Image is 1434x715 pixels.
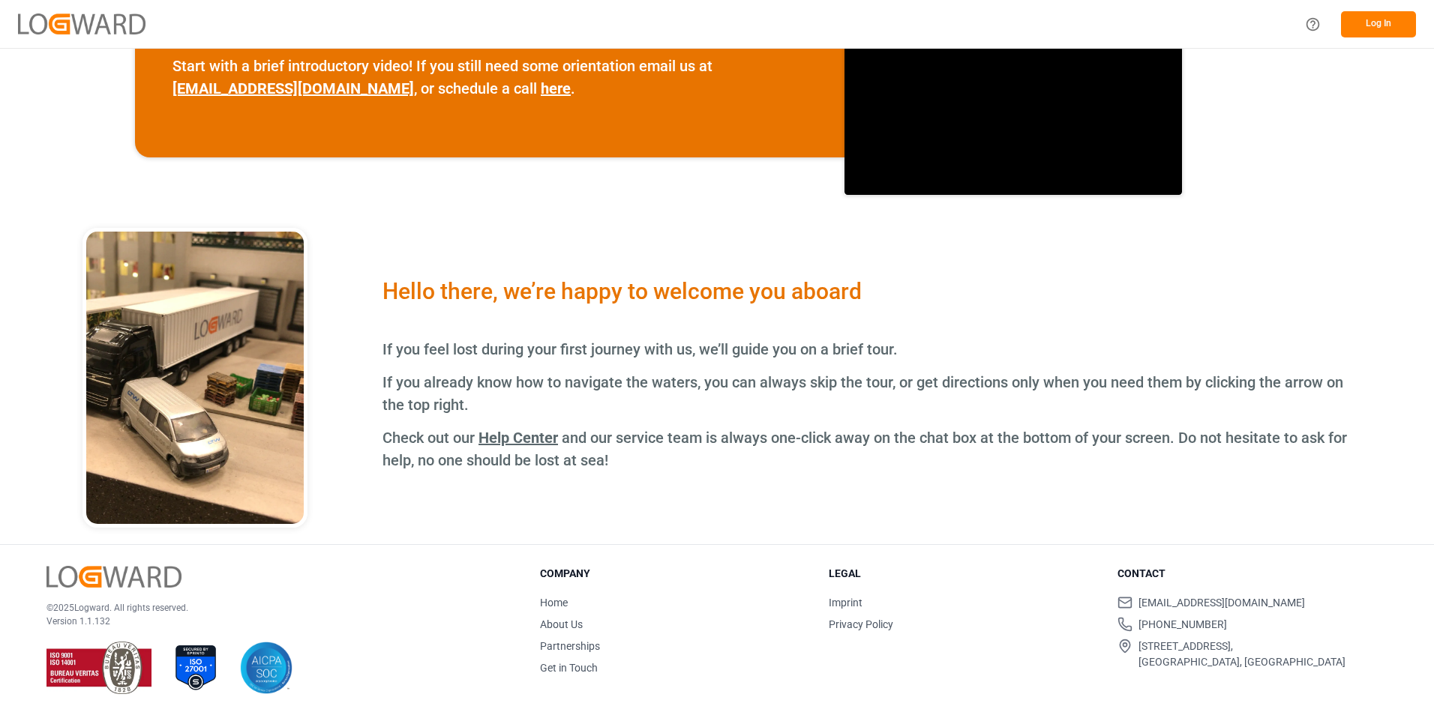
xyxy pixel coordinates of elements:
[382,274,1366,308] div: Hello there, we’re happy to welcome you aboard
[18,13,145,34] img: Logward_new_orange.png
[540,597,568,609] a: Home
[382,338,1366,360] p: If you feel lost during your first journey with us, we’ll guide you on a brief tour.
[540,662,598,674] a: Get in Touch
[829,597,862,609] a: Imprint
[1138,617,1227,633] span: [PHONE_NUMBER]
[540,618,583,630] a: About Us
[540,566,810,582] h3: Company
[240,642,292,694] img: AICPA SOC
[382,371,1366,416] p: If you already know how to navigate the waters, you can always skip the tour, or get directions o...
[46,642,151,694] img: ISO 9001 & ISO 14001 Certification
[1296,7,1330,41] button: Help Center
[46,601,502,615] p: © 2025 Logward. All rights reserved.
[478,429,558,447] a: Help Center
[382,426,1366,471] p: Check out our and our service team is always one-click away on the chat box at the bottom of your...
[829,566,1099,582] h3: Legal
[46,615,502,628] p: Version 1.1.132
[541,79,571,97] a: here
[1138,595,1305,611] span: [EMAIL_ADDRESS][DOMAIN_NAME]
[1138,639,1345,670] span: [STREET_ADDRESS], [GEOGRAPHIC_DATA], [GEOGRAPHIC_DATA]
[172,55,807,100] p: Start with a brief introductory video! If you still need some orientation email us at , or schedu...
[169,642,222,694] img: ISO 27001 Certification
[829,618,893,630] a: Privacy Policy
[1341,11,1416,37] button: Log In
[172,79,414,97] a: [EMAIL_ADDRESS][DOMAIN_NAME]
[540,640,600,652] a: Partnerships
[1117,566,1387,582] h3: Contact
[46,566,181,588] img: Logward Logo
